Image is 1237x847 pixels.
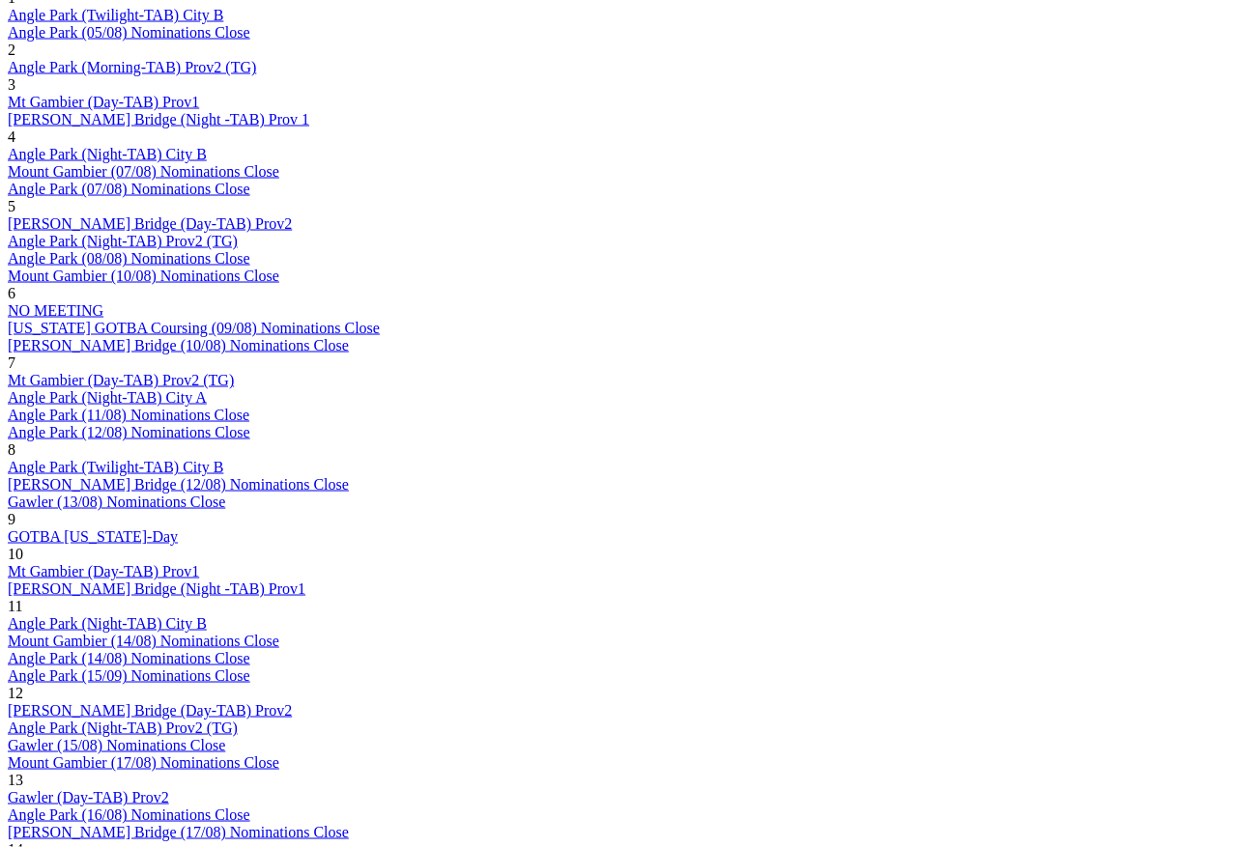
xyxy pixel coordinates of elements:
span: 6 [8,285,15,301]
span: 4 [8,128,15,145]
a: Mt Gambier (Day-TAB) Prov2 (TG) [8,372,234,388]
span: 11 [8,598,22,614]
a: Gawler (Day-TAB) Prov2 [8,789,169,805]
a: Angle Park (05/08) Nominations Close [8,24,250,41]
a: Angle Park (12/08) Nominations Close [8,424,250,440]
span: 13 [8,772,23,788]
a: Mount Gambier (14/08) Nominations Close [8,633,279,649]
a: Angle Park (Night-TAB) Prov2 (TG) [8,720,238,736]
a: Gawler (15/08) Nominations Close [8,737,225,753]
span: 2 [8,42,15,58]
a: Angle Park (Morning-TAB) Prov2 (TG) [8,59,256,75]
span: 7 [8,354,15,371]
a: Mt Gambier (Day-TAB) Prov1 [8,563,199,579]
a: Angle Park (Twilight-TAB) City B [8,459,223,475]
span: 9 [8,511,15,527]
span: 8 [8,441,15,458]
a: Mt Gambier (Day-TAB) Prov1 [8,94,199,110]
a: Angle Park (Night-TAB) City A [8,389,207,406]
a: [PERSON_NAME] Bridge (Day-TAB) Prov2 [8,702,292,719]
a: Mount Gambier (17/08) Nominations Close [8,754,279,771]
a: [PERSON_NAME] Bridge (12/08) Nominations Close [8,476,349,493]
a: Angle Park (07/08) Nominations Close [8,181,250,197]
a: [PERSON_NAME] Bridge (17/08) Nominations Close [8,824,349,840]
a: Angle Park (Night-TAB) City B [8,146,207,162]
a: Angle Park (11/08) Nominations Close [8,407,249,423]
a: Angle Park (Night-TAB) City B [8,615,207,632]
a: Angle Park (08/08) Nominations Close [8,250,250,267]
a: Mount Gambier (07/08) Nominations Close [8,163,279,180]
a: Mount Gambier (10/08) Nominations Close [8,268,279,284]
a: [PERSON_NAME] Bridge (Night -TAB) Prov1 [8,580,305,597]
a: [US_STATE] GOTBA Coursing (09/08) Nominations Close [8,320,380,336]
span: 12 [8,685,23,701]
a: Angle Park (16/08) Nominations Close [8,806,250,823]
a: GOTBA [US_STATE]-Day [8,528,178,545]
a: Gawler (13/08) Nominations Close [8,494,225,510]
a: NO MEETING [8,302,103,319]
a: [PERSON_NAME] Bridge (Night -TAB) Prov 1 [8,111,309,127]
span: 3 [8,76,15,93]
a: Angle Park (14/08) Nominations Close [8,650,250,666]
a: [PERSON_NAME] Bridge (10/08) Nominations Close [8,337,349,353]
a: Angle Park (Twilight-TAB) City B [8,7,223,23]
a: Angle Park (15/09) Nominations Close [8,667,250,684]
span: 10 [8,546,23,562]
span: 5 [8,198,15,214]
a: [PERSON_NAME] Bridge (Day-TAB) Prov2 [8,215,292,232]
a: Angle Park (Night-TAB) Prov2 (TG) [8,233,238,249]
